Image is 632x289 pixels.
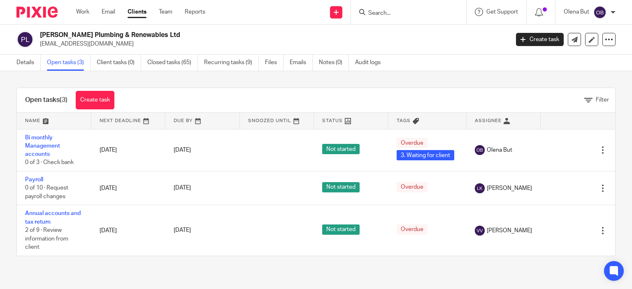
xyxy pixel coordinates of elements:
[174,228,191,234] span: [DATE]
[174,185,191,191] span: [DATE]
[25,96,67,104] h1: Open tasks
[204,55,259,71] a: Recurring tasks (9)
[91,171,166,205] td: [DATE]
[397,150,454,160] span: 3. Waiting for client
[397,182,428,192] span: Overdue
[322,224,360,235] span: Not started
[290,55,313,71] a: Emails
[486,9,518,15] span: Get Support
[91,205,166,256] td: [DATE]
[355,55,387,71] a: Audit logs
[60,97,67,103] span: (3)
[248,118,291,123] span: Snoozed Until
[322,144,360,154] span: Not started
[265,55,283,71] a: Files
[47,55,91,71] a: Open tasks (3)
[102,8,115,16] a: Email
[147,55,198,71] a: Closed tasks (65)
[16,7,58,18] img: Pixie
[25,210,81,224] a: Annual accounts and tax return
[40,40,504,48] p: [EMAIL_ADDRESS][DOMAIN_NAME]
[487,184,532,192] span: [PERSON_NAME]
[174,147,191,153] span: [DATE]
[76,91,114,109] a: Create task
[593,6,606,19] img: svg%3E
[487,146,512,154] span: Olena But
[475,183,485,193] img: svg%3E
[25,177,43,183] a: Payroll
[25,227,68,250] span: 2 of 9 · Review information from client
[25,135,60,157] a: Bi monthly Management accounts
[128,8,146,16] a: Clients
[97,55,141,71] a: Client tasks (0)
[91,129,166,171] td: [DATE]
[367,10,441,17] input: Search
[596,97,609,103] span: Filter
[76,8,89,16] a: Work
[475,145,485,155] img: svg%3E
[475,226,485,236] img: svg%3E
[16,55,41,71] a: Details
[25,185,68,200] span: 0 of 10 · Request payroll changes
[322,118,343,123] span: Status
[516,33,564,46] a: Create task
[16,31,34,48] img: svg%3E
[397,118,411,123] span: Tags
[322,182,360,192] span: Not started
[25,160,74,166] span: 0 of 3 · Check bank
[564,8,589,16] p: Olena But
[185,8,205,16] a: Reports
[319,55,349,71] a: Notes (0)
[487,227,532,235] span: [PERSON_NAME]
[159,8,172,16] a: Team
[40,31,411,39] h2: [PERSON_NAME] Plumbing & Renewables Ltd
[397,224,428,235] span: Overdue
[397,138,428,148] span: Overdue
